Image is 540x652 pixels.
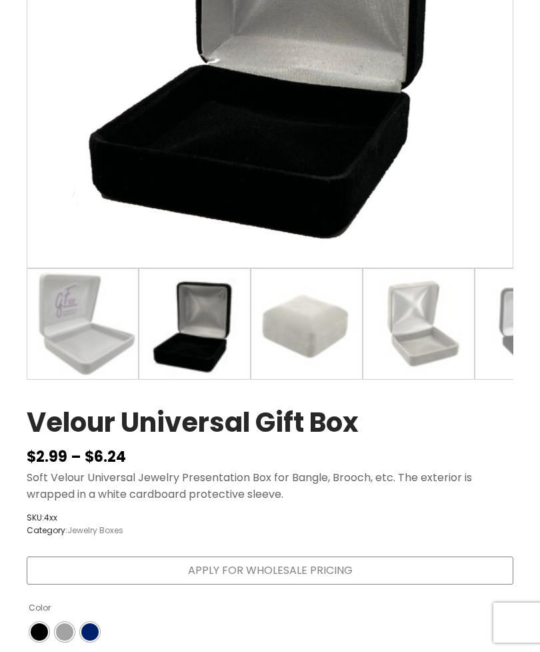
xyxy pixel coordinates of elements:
[363,269,474,380] img: Medium size grey velour covered Jewelry Presentation Box open showing color matching universal bo...
[85,446,126,467] bdi: 6.24
[67,525,123,536] a: Jewelry Boxes
[27,469,513,503] p: Soft Velour Universal Jewelry Presentation Box for Bangle, Brooch, etc. The exterior is wrapped i...
[27,446,67,467] bdi: 2.99
[251,269,362,380] img: Medium size grey velour Jewelry Presentation Box closed.
[71,446,81,467] span: –
[80,622,100,642] li: Navy Blue
[27,446,36,467] span: $
[139,269,250,380] img: Small black velour covered Jewelry Presentation Box open showing universal bottom pad and white s...
[27,269,138,380] img: 440U Grey With Hot Stamp Jewelry Box
[27,557,513,585] a: Apply for Wholesale Pricing
[29,597,51,619] label: Color
[44,512,57,523] span: 4xx
[27,406,359,445] h1: Velour Universal Gift Box
[85,446,94,467] span: $
[55,622,75,642] li: Grey
[27,619,267,645] ul: Color
[29,622,49,642] li: Black
[27,524,123,537] span: Category:
[27,511,123,524] span: SKU:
